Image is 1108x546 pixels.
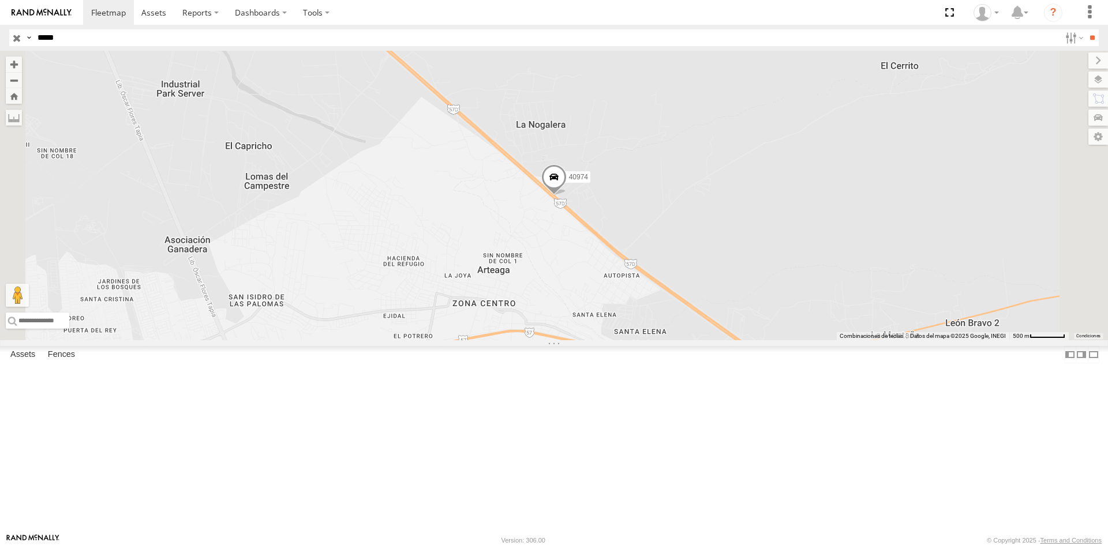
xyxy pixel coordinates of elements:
label: Measure [6,110,22,126]
label: Dock Summary Table to the Left [1064,346,1076,363]
div: © Copyright 2025 - [987,537,1102,544]
img: rand-logo.svg [12,9,72,17]
i: ? [1044,3,1062,22]
button: Zoom Home [6,88,22,104]
label: Map Settings [1088,129,1108,145]
button: Zoom in [6,57,22,72]
span: 40974 [569,173,588,181]
button: Arrastra el hombrecito naranja al mapa para abrir Street View [6,284,29,307]
span: 500 m [1013,333,1030,339]
button: Combinaciones de teclas [840,332,903,340]
label: Dock Summary Table to the Right [1076,346,1087,363]
a: Terms and Conditions [1040,537,1102,544]
a: Visit our Website [6,534,59,546]
label: Assets [5,347,41,363]
div: Juan Lopez [969,4,1003,21]
button: Escala del mapa: 500 m por 58 píxeles [1009,332,1069,340]
label: Search Query [24,29,33,46]
label: Fences [42,347,81,363]
button: Zoom out [6,72,22,88]
label: Search Filter Options [1061,29,1085,46]
a: Condiciones (se abre en una nueva pestaña) [1076,334,1100,338]
label: Hide Summary Table [1088,346,1099,363]
div: Version: 306.00 [501,537,545,544]
span: Datos del mapa ©2025 Google, INEGI [910,333,1006,339]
